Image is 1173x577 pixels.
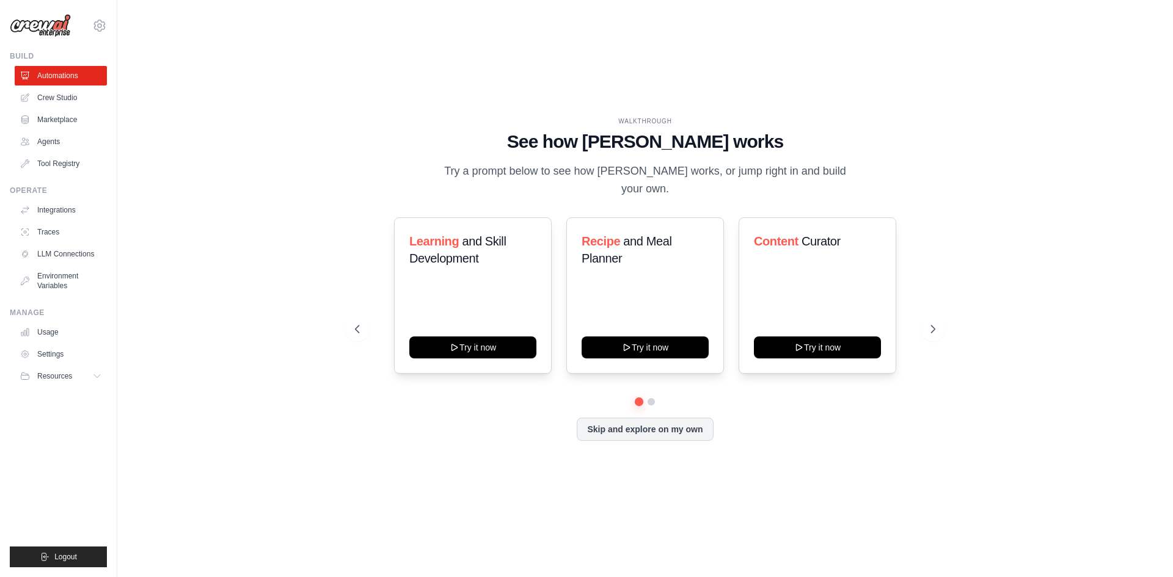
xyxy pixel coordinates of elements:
a: Agents [15,132,107,151]
a: Marketplace [15,110,107,129]
div: Operate [10,186,107,195]
div: Build [10,51,107,61]
a: Tool Registry [15,154,107,173]
button: Try it now [754,336,881,358]
button: Skip and explore on my own [577,418,713,441]
a: Crew Studio [15,88,107,107]
span: Content [754,234,798,248]
a: Integrations [15,200,107,220]
h1: See how [PERSON_NAME] works [355,131,935,153]
button: Try it now [582,336,709,358]
span: Curator [802,234,841,248]
span: Resources [37,371,72,381]
span: and Skill Development [409,234,506,265]
img: Logo [10,14,71,37]
span: Recipe [582,234,620,248]
a: LLM Connections [15,244,107,264]
button: Resources [15,366,107,386]
div: WALKTHROUGH [355,117,935,126]
span: and Meal Planner [582,234,671,265]
a: Traces [15,222,107,242]
a: Automations [15,66,107,85]
a: Settings [15,344,107,364]
span: Learning [409,234,459,248]
a: Environment Variables [15,266,107,296]
button: Logout [10,546,107,567]
button: Try it now [409,336,536,358]
p: Try a prompt below to see how [PERSON_NAME] works, or jump right in and build your own. [440,162,850,198]
span: Logout [54,552,77,562]
a: Usage [15,322,107,342]
div: Manage [10,308,107,318]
